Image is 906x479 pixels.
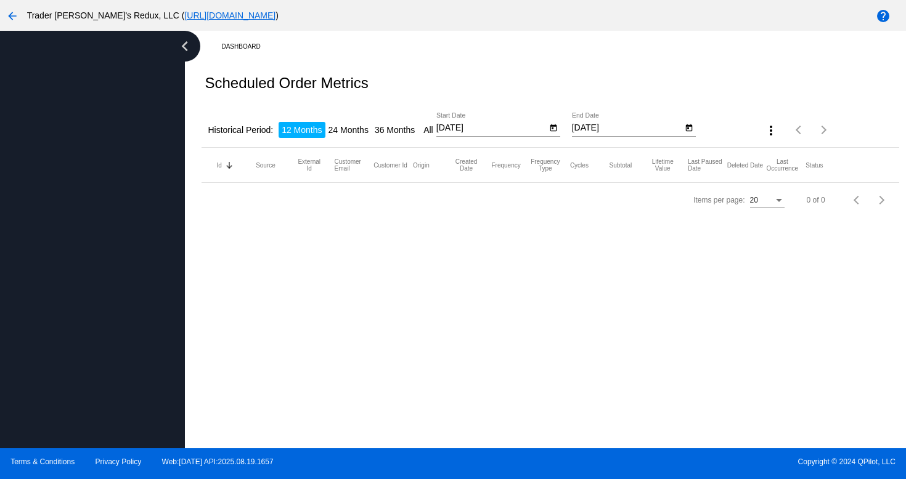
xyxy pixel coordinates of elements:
mat-icon: arrow_back [5,9,20,23]
a: [URL][DOMAIN_NAME] [184,10,275,20]
mat-header-cell: Customer Id [373,162,413,169]
span: Copyright © 2024 QPilot, LLC [463,457,896,466]
li: 36 Months [372,122,418,138]
button: Change sorting for Cycles [570,161,589,169]
button: Change sorting for Frequency [491,161,520,169]
a: Terms & Conditions [10,457,75,466]
mat-icon: more_vert [764,123,778,138]
a: Dashboard [221,37,271,56]
mat-header-cell: Deleted Date [727,162,767,169]
button: Change sorting for LastOccurrenceUtc [766,158,798,172]
input: End Date [572,123,683,133]
li: 12 Months [279,122,325,138]
span: 20 [750,196,758,204]
mat-header-cell: Source [256,162,295,169]
i: chevron_left [175,36,195,56]
button: Change sorting for LifetimeValue [648,158,677,172]
mat-header-cell: Origin [413,162,452,169]
button: Open calendar [547,121,560,134]
mat-header-cell: Customer Email [335,158,374,172]
button: Next page [812,118,836,142]
button: Change sorting for OriginalExternalId [295,158,324,172]
button: Previous page [787,118,812,142]
button: Next page [870,188,894,212]
button: Open calendar [683,121,696,134]
li: All [420,122,436,138]
input: Start Date [436,123,547,133]
div: 0 of 0 [807,196,825,204]
a: Privacy Policy [96,457,142,466]
mat-select: Items per page: [750,196,785,205]
li: 24 Months [325,122,372,138]
button: Change sorting for FrequencyType [531,158,560,172]
li: Historical Period: [205,122,276,138]
div: Items per page: [693,196,745,204]
mat-header-cell: Last Paused Date [688,158,727,172]
button: Previous page [845,188,870,212]
button: Change sorting for CreatedUtc [452,158,481,172]
mat-icon: help [876,9,891,23]
span: Trader [PERSON_NAME]'s Redux, LLC ( ) [27,10,279,20]
a: Web:[DATE] API:2025.08.19.1657 [162,457,274,466]
button: Change sorting for Status [806,161,823,169]
h2: Scheduled Order Metrics [205,74,368,92]
button: Change sorting for Subtotal [610,161,632,169]
button: Change sorting for Id [216,161,221,169]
